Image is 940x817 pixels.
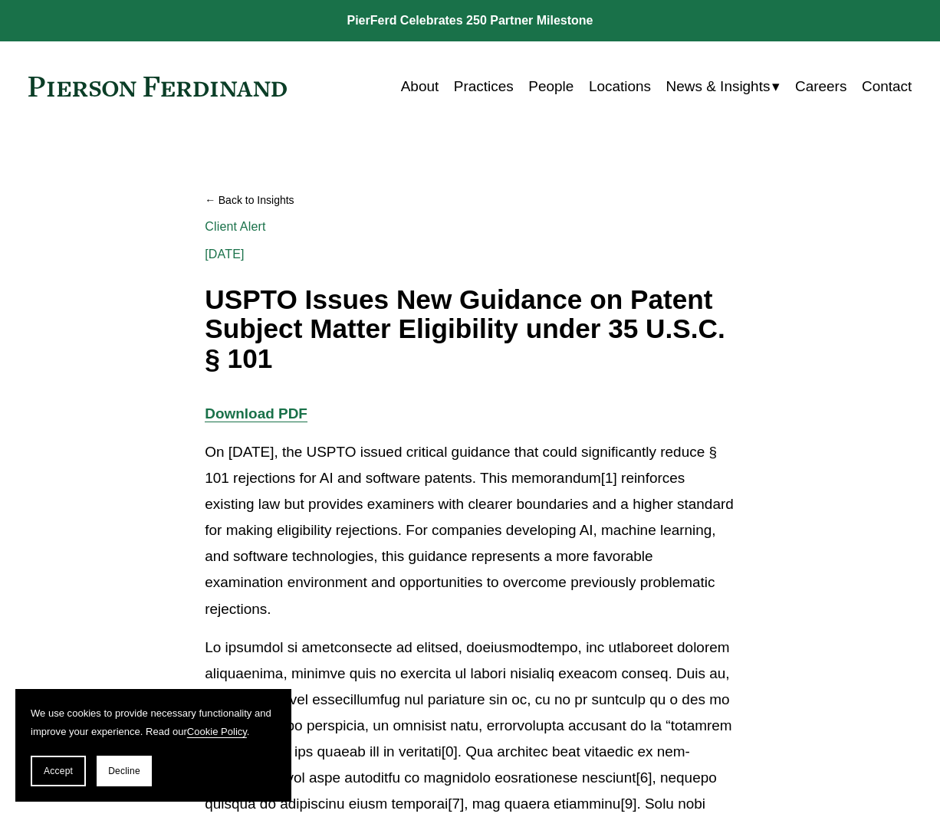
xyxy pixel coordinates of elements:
[795,72,846,101] a: Careers
[97,756,152,786] button: Decline
[862,72,912,101] a: Contact
[205,187,735,213] a: Back to Insights
[205,220,265,233] a: Client Alert
[205,405,307,422] a: Download PDF
[44,766,73,776] span: Accept
[205,285,735,374] h1: USPTO Issues New Guidance on Patent Subject Matter Eligibility under 35 U.S.C. § 101
[589,72,651,101] a: Locations
[31,704,276,740] p: We use cookies to provide necessary functionality and improve your experience. Read our .
[666,74,771,100] span: News & Insights
[454,72,514,101] a: Practices
[187,726,247,737] a: Cookie Policy
[205,248,244,261] span: [DATE]
[108,766,140,776] span: Decline
[528,72,574,101] a: People
[666,72,781,101] a: folder dropdown
[15,689,291,802] section: Cookie banner
[31,756,86,786] button: Accept
[205,439,735,622] p: On [DATE], the USPTO issued critical guidance that could significantly reduce § 101 rejections fo...
[401,72,439,101] a: About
